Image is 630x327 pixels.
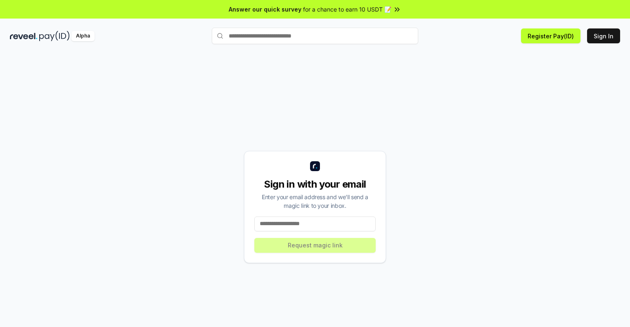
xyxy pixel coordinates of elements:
img: logo_small [310,161,320,171]
img: reveel_dark [10,31,38,41]
span: for a chance to earn 10 USDT 📝 [303,5,391,14]
div: Sign in with your email [254,178,376,191]
button: Register Pay(ID) [521,28,580,43]
div: Alpha [71,31,95,41]
span: Answer our quick survey [229,5,301,14]
div: Enter your email address and we’ll send a magic link to your inbox. [254,193,376,210]
img: pay_id [39,31,70,41]
button: Sign In [587,28,620,43]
